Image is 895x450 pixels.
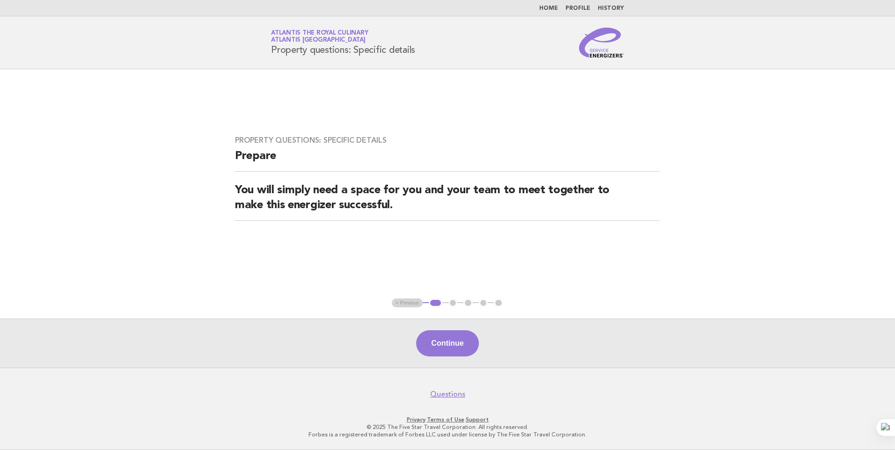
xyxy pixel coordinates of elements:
[235,149,660,172] h2: Prepare
[579,28,624,58] img: Service Energizers
[429,298,442,308] button: 1
[161,416,734,423] p: · ·
[539,6,558,11] a: Home
[430,390,465,399] a: Questions
[466,416,489,423] a: Support
[235,183,660,221] h2: You will simply need a space for you and your team to meet together to make this energizer succes...
[271,30,368,43] a: Atlantis the Royal CulinaryAtlantis [GEOGRAPHIC_DATA]
[565,6,590,11] a: Profile
[271,37,366,44] span: Atlantis [GEOGRAPHIC_DATA]
[416,330,478,356] button: Continue
[427,416,464,423] a: Terms of Use
[161,431,734,438] p: Forbes is a registered trademark of Forbes LLC used under license by The Five Star Travel Corpora...
[161,423,734,431] p: © 2025 The Five Star Travel Corporation. All rights reserved.
[407,416,425,423] a: Privacy
[235,136,660,145] h3: Property questions: Specific details
[271,30,415,55] h1: Property questions: Specific details
[598,6,624,11] a: History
